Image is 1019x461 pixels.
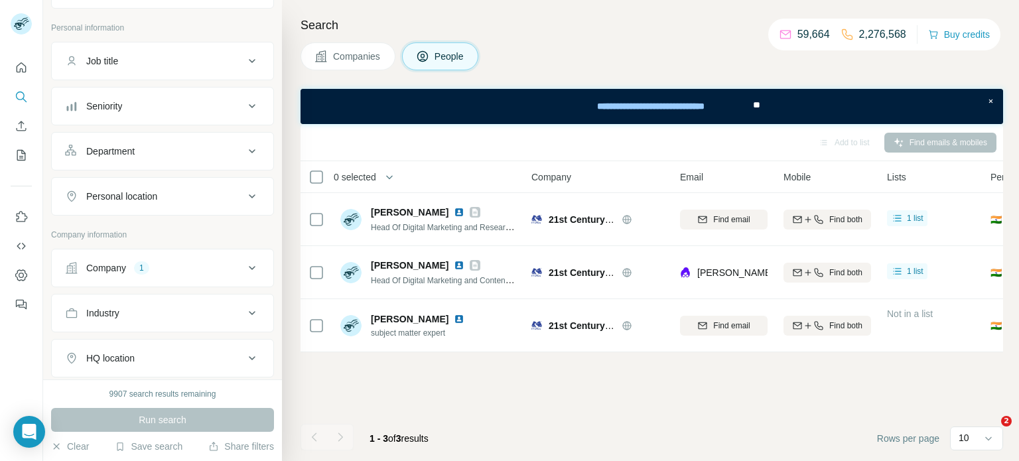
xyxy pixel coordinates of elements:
[887,308,933,319] span: Not in a list
[713,320,750,332] span: Find email
[86,352,135,365] div: HQ location
[51,22,274,34] p: Personal information
[11,263,32,287] button: Dashboard
[990,266,1002,279] span: 🇮🇳
[907,212,923,224] span: 1 list
[435,50,465,63] span: People
[11,85,32,109] button: Search
[115,440,182,453] button: Save search
[334,170,376,184] span: 0 selected
[11,234,32,258] button: Use Surfe API
[301,16,1003,34] h4: Search
[1001,416,1012,427] span: 2
[697,267,931,278] span: [PERSON_NAME][EMAIL_ADDRESS][DOMAIN_NAME]
[301,89,1003,124] iframe: Banner
[52,90,273,122] button: Seniority
[52,342,273,374] button: HQ location
[371,222,601,232] span: Head Of Digital Marketing and Researcher (Quantum Mechanics)
[86,261,126,275] div: Company
[370,433,429,444] span: results
[340,315,362,336] img: Avatar
[680,316,768,336] button: Find email
[208,440,274,453] button: Share filters
[887,170,906,184] span: Lists
[531,320,542,331] img: Logo of 21st Century Learning Technologies
[11,114,32,138] button: Enrich CSV
[11,56,32,80] button: Quick start
[11,205,32,229] button: Use Surfe on LinkedIn
[713,214,750,226] span: Find email
[51,440,89,453] button: Clear
[783,170,811,184] span: Mobile
[783,210,871,230] button: Find both
[974,416,1006,448] iframe: Intercom live chat
[371,259,448,272] span: [PERSON_NAME]
[396,433,401,444] span: 3
[52,252,273,284] button: Company1
[371,206,448,219] span: [PERSON_NAME]
[990,213,1002,226] span: 🇮🇳
[797,27,830,42] p: 59,664
[371,327,470,339] span: subject matter expert
[109,388,216,400] div: 9907 search results remaining
[829,214,862,226] span: Find both
[928,25,990,44] button: Buy credits
[531,170,571,184] span: Company
[52,180,273,212] button: Personal location
[11,293,32,316] button: Feedback
[340,209,362,230] img: Avatar
[340,262,362,283] img: Avatar
[454,260,464,271] img: LinkedIn logo
[86,190,157,203] div: Personal location
[11,143,32,167] button: My lists
[531,214,542,225] img: Logo of 21st Century Learning Technologies
[531,267,542,278] img: Logo of 21st Century Learning Technologies
[959,431,969,444] p: 10
[52,135,273,167] button: Department
[877,432,939,445] span: Rows per page
[549,214,709,225] span: 21st Century Learning Technologies
[680,210,768,230] button: Find email
[907,265,923,277] span: 1 list
[990,319,1002,332] span: 🇮🇳
[549,320,709,331] span: 21st Century Learning Technologies
[86,306,119,320] div: Industry
[51,229,274,241] p: Company information
[333,50,381,63] span: Companies
[680,266,691,279] img: provider lusha logo
[371,275,638,285] span: Head Of Digital Marketing and Content Development (Quantum Mechanics)
[388,433,396,444] span: of
[134,262,149,274] div: 1
[371,312,448,326] span: [PERSON_NAME]
[454,314,464,324] img: LinkedIn logo
[86,99,122,113] div: Seniority
[454,207,464,218] img: LinkedIn logo
[549,267,709,278] span: 21st Century Learning Technologies
[859,27,906,42] p: 2,276,568
[829,267,862,279] span: Find both
[680,170,703,184] span: Email
[52,297,273,329] button: Industry
[52,45,273,77] button: Job title
[86,145,135,158] div: Department
[13,416,45,448] div: Open Intercom Messenger
[86,54,118,68] div: Job title
[829,320,862,332] span: Find both
[783,316,871,336] button: Find both
[783,263,871,283] button: Find both
[370,433,388,444] span: 1 - 3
